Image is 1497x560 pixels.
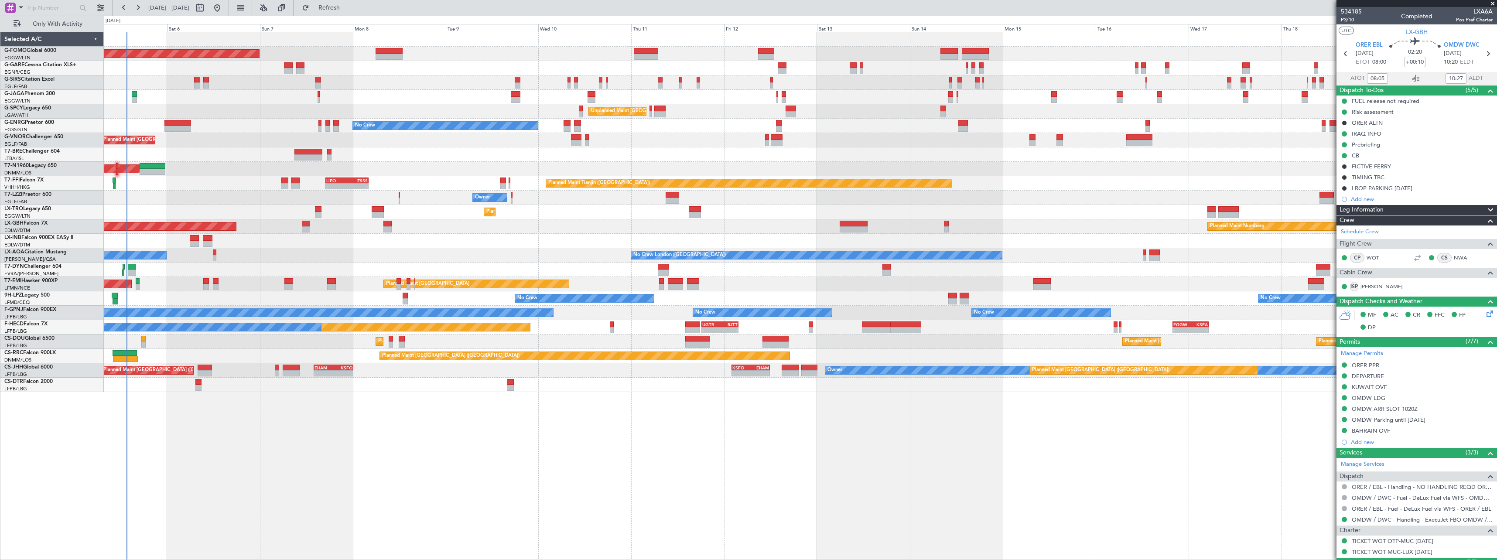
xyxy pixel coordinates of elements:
span: Dispatch To-Dos [1340,85,1384,96]
span: CR [1413,311,1420,320]
a: LGAV/ATH [4,112,28,119]
div: Fri 12 [724,24,817,32]
span: G-JAGA [4,91,24,96]
input: --:-- [1446,73,1466,84]
a: F-HECDFalcon 7X [4,321,48,327]
a: T7-LZZIPraetor 600 [4,192,51,197]
span: G-VNOR [4,134,26,140]
span: F-GPNJ [4,307,23,312]
span: T7-DYN [4,264,24,269]
div: CB [1352,152,1359,159]
a: DNMM/LOS [4,357,31,363]
div: EHAM [751,365,769,370]
input: --:-- [1367,73,1388,84]
span: Dispatch [1340,471,1364,481]
a: T7-EMIHawker 900XP [4,278,58,283]
a: EGGW/LTN [4,55,31,61]
div: IRAQ INFO [1352,130,1381,137]
div: Wed 17 [1189,24,1282,32]
div: LROP PARKING [DATE] [1352,184,1412,192]
div: ORER PPR [1352,362,1379,369]
a: EGLF/FAB [4,141,27,147]
div: Owner [475,191,490,204]
a: ORER / EBL - Handling - NO HANDLING REQD ORER/EBL [1352,483,1493,491]
a: CS-RRCFalcon 900LX [4,350,56,355]
a: EGLF/FAB [4,83,27,90]
div: Planned Maint [GEOGRAPHIC_DATA] [386,277,469,290]
a: Manage Services [1341,460,1384,469]
a: T7-BREChallenger 604 [4,149,60,154]
div: Planned Maint [GEOGRAPHIC_DATA] ([GEOGRAPHIC_DATA]) [378,335,516,348]
a: CS-JHHGlobal 6000 [4,365,53,370]
div: Prebriefing [1352,141,1380,148]
div: - [1191,328,1208,333]
div: Owner [827,364,842,377]
div: Sun 7 [260,24,353,32]
div: Fri 5 [74,24,167,32]
span: LX-GBH [1406,27,1428,37]
span: Services [1340,448,1362,458]
a: EGGW/LTN [4,98,31,104]
span: 10:20 [1444,58,1458,67]
span: G-SPCY [4,106,23,111]
span: CS-DOU [4,336,25,341]
div: - [720,328,738,333]
span: 08:00 [1372,58,1386,67]
div: Tue 9 [446,24,539,32]
a: CS-DOUGlobal 6500 [4,336,55,341]
a: LFPB/LBG [4,342,27,349]
div: Thu 11 [631,24,724,32]
div: KUWAIT OVF [1352,383,1387,391]
div: - [702,328,720,333]
a: EVRA/[PERSON_NAME] [4,270,58,277]
a: G-VNORChallenger 650 [4,134,63,140]
div: OMDW Parking until [DATE] [1352,416,1425,423]
input: Trip Number [27,1,77,14]
span: Charter [1340,526,1360,536]
div: BAHRAIN OVF [1352,427,1390,434]
div: Sat 13 [817,24,910,32]
span: MF [1368,311,1376,320]
div: Sat 6 [167,24,260,32]
span: T7-N1960 [4,163,29,168]
div: ISP [1350,282,1358,291]
span: G-SIRS [4,77,21,82]
div: Unplanned Maint [GEOGRAPHIC_DATA] ([PERSON_NAME] Intl) [591,105,732,118]
div: DEPARTURE [1352,372,1384,380]
span: ALDT [1469,74,1483,83]
a: CS-DTRFalcon 2000 [4,379,53,384]
div: FUEL release not required [1352,97,1419,105]
div: Planned Maint [GEOGRAPHIC_DATA] ([GEOGRAPHIC_DATA]) [1125,335,1262,348]
a: G-JAGAPhenom 300 [4,91,55,96]
a: EGLF/FAB [4,198,27,205]
a: TICKET WOT MUC-LUX [DATE] [1352,548,1432,556]
a: LX-TROLegacy 650 [4,206,51,212]
span: OMDW DWC [1444,41,1480,50]
div: Planned Maint [GEOGRAPHIC_DATA] ([GEOGRAPHIC_DATA]) [1032,364,1169,377]
span: T7-LZZI [4,192,22,197]
span: ATOT [1350,74,1365,83]
a: EGSS/STN [4,126,27,133]
a: LX-GBHFalcon 7X [4,221,48,226]
a: EDLW/DTM [4,227,30,234]
a: LFMN/NCE [4,285,30,291]
div: - [333,371,352,376]
div: Add new [1351,438,1493,446]
div: - [751,371,769,376]
span: (7/7) [1466,337,1478,346]
a: LFPB/LBG [4,314,27,320]
a: [PERSON_NAME]/QSA [4,256,56,263]
a: G-SIRSCitation Excel [4,77,55,82]
a: ORER / EBL - Fuel - DeLux Fuel via WFS - ORER / EBL [1352,505,1491,512]
span: ETOT [1356,58,1370,67]
div: FICTIVE FERRY [1352,163,1391,170]
a: OMDW / DWC - Fuel - DeLux Fuel via WFS - OMDW / DWC [1352,494,1493,502]
button: Refresh [298,1,350,15]
div: Planned Maint [GEOGRAPHIC_DATA] ([GEOGRAPHIC_DATA]) [1319,335,1456,348]
span: T7-FFI [4,178,20,183]
span: LX-AOA [4,249,24,255]
span: AC [1391,311,1398,320]
a: G-GARECessna Citation XLS+ [4,62,76,68]
div: KSFO [732,365,751,370]
span: T7-EMI [4,278,21,283]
